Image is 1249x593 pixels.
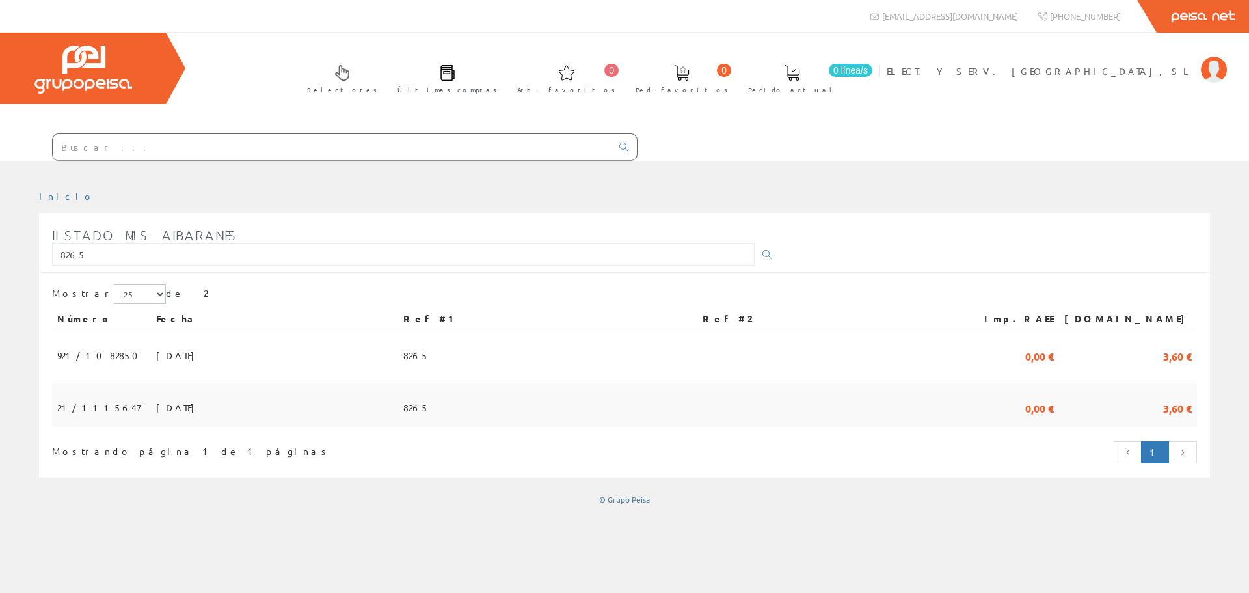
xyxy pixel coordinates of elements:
span: 3,60 € [1163,344,1192,366]
a: Página siguiente [1168,441,1197,463]
a: Selectores [294,54,384,102]
span: 0,00 € [1025,396,1054,419]
span: 21/1115647 [57,396,141,419]
a: Página actual [1141,441,1169,463]
span: 3,60 € [1163,396,1192,419]
span: Art. favoritos [517,83,615,96]
span: 8265 [403,396,429,419]
th: Fecha [151,307,398,331]
span: 921/1082850 [57,344,146,366]
span: 0,00 € [1025,344,1054,366]
th: Número [52,307,151,331]
a: Inicio [39,190,94,202]
span: ELECT. Y SERV. [GEOGRAPHIC_DATA], SL [887,64,1194,77]
span: 0 [717,64,731,77]
th: [DOMAIN_NAME] [1059,307,1197,331]
span: [DATE] [156,396,201,419]
span: Ped. favoritos [636,83,728,96]
select: Mostrar [114,284,166,304]
label: Mostrar [52,284,166,304]
span: Selectores [307,83,377,96]
div: © Grupo Peisa [39,494,1210,505]
input: Buscar ... [53,134,611,160]
th: Ref #2 [697,307,961,331]
span: Listado mis albaranes [52,227,237,243]
a: ELECT. Y SERV. [GEOGRAPHIC_DATA], SL [887,54,1227,66]
a: 0 línea/s Pedido actual [735,54,876,102]
th: Imp.RAEE [961,307,1059,331]
a: Últimas compras [384,54,504,102]
th: Ref #1 [398,307,697,331]
div: Mostrando página 1 de 1 páginas [52,440,518,458]
span: 0 línea/s [829,64,872,77]
span: Pedido actual [748,83,837,96]
span: [EMAIL_ADDRESS][DOMAIN_NAME] [882,10,1018,21]
div: de 2 [52,284,1197,307]
span: 8265 [403,344,429,366]
span: [DATE] [156,344,201,366]
input: Introduzca parte o toda la referencia1, referencia2, número, fecha(dd/mm/yy) o rango de fechas(dd... [52,243,755,266]
span: [PHONE_NUMBER] [1050,10,1121,21]
span: 0 [604,64,619,77]
span: Últimas compras [397,83,497,96]
img: Grupo Peisa [34,46,132,94]
a: Página anterior [1114,441,1142,463]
